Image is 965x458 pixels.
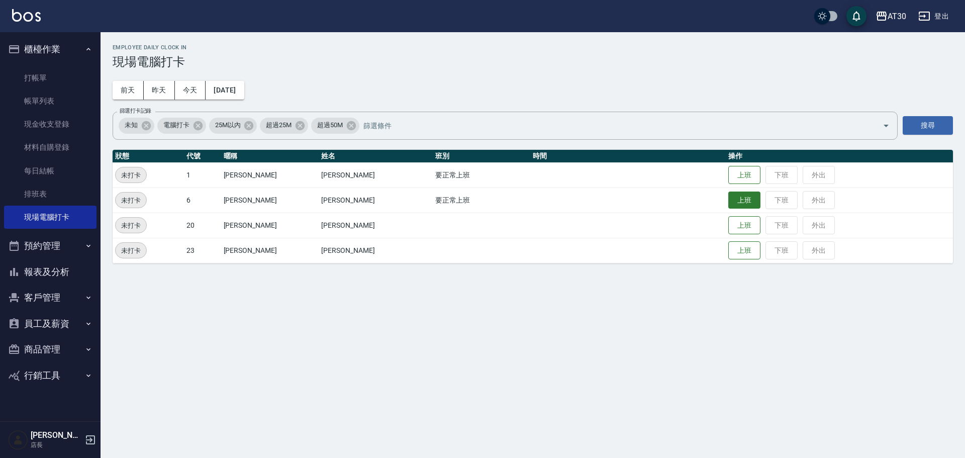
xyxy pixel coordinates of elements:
[221,162,319,188] td: [PERSON_NAME]
[113,81,144,100] button: 前天
[728,192,760,209] button: 上班
[728,166,760,185] button: 上班
[4,311,96,337] button: 員工及薪資
[119,120,144,130] span: 未知
[311,118,359,134] div: 超過50M
[4,362,96,389] button: 行銷工具
[361,117,865,134] input: 篩選條件
[184,150,221,163] th: 代號
[260,120,298,130] span: 超過25M
[184,162,221,188] td: 1
[878,118,894,134] button: Open
[4,89,96,113] a: 帳單列表
[311,120,349,130] span: 超過50M
[433,162,531,188] td: 要正常上班
[914,7,953,26] button: 登出
[4,66,96,89] a: 打帳單
[4,136,96,159] a: 材料自購登錄
[184,188,221,213] td: 6
[4,182,96,206] a: 排班表
[116,170,146,180] span: 未打卡
[260,118,308,134] div: 超過25M
[319,238,432,263] td: [PERSON_NAME]
[4,206,96,229] a: 現場電腦打卡
[12,9,41,22] img: Logo
[4,233,96,259] button: 預約管理
[4,336,96,362] button: 商品管理
[319,162,432,188] td: [PERSON_NAME]
[4,36,96,62] button: 櫃檯作業
[120,107,151,115] label: 篩選打卡記錄
[113,150,184,163] th: 狀態
[221,238,319,263] td: [PERSON_NAME]
[221,150,319,163] th: 暱稱
[144,81,175,100] button: 昨天
[184,213,221,238] td: 20
[209,118,257,134] div: 25M以內
[119,118,154,134] div: 未知
[184,238,221,263] td: 23
[206,81,244,100] button: [DATE]
[116,195,146,206] span: 未打卡
[221,188,319,213] td: [PERSON_NAME]
[116,220,146,231] span: 未打卡
[31,430,82,440] h5: [PERSON_NAME]
[113,44,953,51] h2: Employee Daily Clock In
[4,285,96,311] button: 客戶管理
[4,159,96,182] a: 每日結帳
[726,150,953,163] th: 操作
[846,6,866,26] button: save
[209,120,247,130] span: 25M以內
[319,213,432,238] td: [PERSON_NAME]
[221,213,319,238] td: [PERSON_NAME]
[433,150,531,163] th: 班別
[157,118,206,134] div: 電腦打卡
[888,10,906,23] div: AT30
[8,430,28,450] img: Person
[113,55,953,69] h3: 現場電腦打卡
[116,245,146,256] span: 未打卡
[433,188,531,213] td: 要正常上班
[728,216,760,235] button: 上班
[157,120,196,130] span: 電腦打卡
[903,116,953,135] button: 搜尋
[31,440,82,449] p: 店長
[872,6,910,27] button: AT30
[319,188,432,213] td: [PERSON_NAME]
[728,241,760,260] button: 上班
[530,150,726,163] th: 時間
[4,113,96,136] a: 現金收支登錄
[175,81,206,100] button: 今天
[4,259,96,285] button: 報表及分析
[319,150,432,163] th: 姓名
